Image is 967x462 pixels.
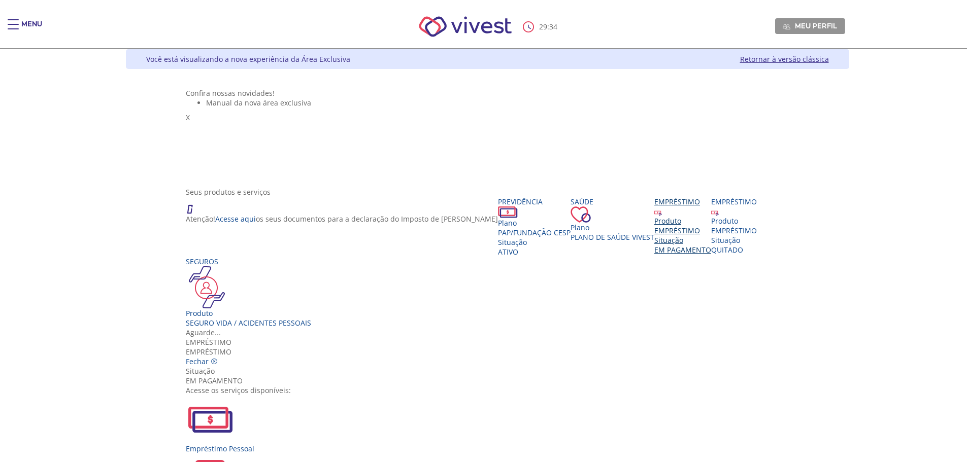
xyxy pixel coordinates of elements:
[783,23,790,30] img: Meu perfil
[186,395,789,453] a: Empréstimo Pessoal
[186,113,190,122] span: X
[571,223,654,232] div: Plano
[186,308,311,318] div: Produto
[186,88,789,177] section: <span lang="pt-BR" dir="ltr">Visualizador do Conteúdo da Web</span> 1
[711,197,757,206] div: Empréstimo
[186,444,789,453] div: Empréstimo Pessoal
[498,197,571,257] a: Previdência PlanoPAP/Fundação CESP SituaçãoAtivo
[654,216,711,226] div: Produto
[549,22,557,31] span: 34
[654,226,711,235] div: EMPRÉSTIMO
[498,197,571,206] div: Previdência
[186,187,789,197] div: Seus produtos e serviços
[571,232,654,242] span: Plano de Saúde VIVEST
[571,197,654,242] a: Saúde PlanoPlano de Saúde VIVEST
[498,237,571,247] div: Situação
[539,22,547,31] span: 29
[571,206,591,223] img: ico_coracao.png
[740,54,829,64] a: Retornar à versão clássica
[711,235,757,245] div: Situação
[571,197,654,206] div: Saúde
[523,21,559,32] div: :
[186,214,498,224] p: Atenção! os seus documentos para a declaração do Imposto de [PERSON_NAME]
[206,98,311,108] span: Manual da nova área exclusiva
[146,54,350,64] div: Você está visualizando a nova experiência da Área Exclusiva
[186,337,789,347] div: Empréstimo
[654,208,662,216] img: ico_emprestimo.svg
[711,197,757,255] a: Empréstimo Produto EMPRÉSTIMO Situação QUITADO
[654,197,711,206] div: Empréstimo
[186,257,311,328] a: Seguros Produto Seguro Vida / Acidentes Pessoais
[498,206,518,218] img: ico_dinheiro.png
[775,18,845,33] a: Meu perfil
[215,214,256,224] a: Acesse aqui
[186,385,789,395] div: Acesse os serviços disponíveis:
[711,216,757,226] div: Produto
[654,235,711,245] div: Situação
[21,19,42,40] div: Menu
[711,226,757,235] div: EMPRÉSTIMO
[654,245,711,255] span: EM PAGAMENTO
[498,247,518,257] span: Ativo
[711,245,743,255] span: QUITADO
[408,5,523,48] img: Vivest
[186,366,789,376] div: Situação
[186,357,218,366] a: Fechar
[186,357,209,366] span: Fechar
[795,21,837,30] span: Meu perfil
[186,318,311,328] div: Seguro Vida / Acidentes Pessoais
[186,266,228,308] img: ico_seguros.png
[498,218,571,228] div: Plano
[186,88,789,98] div: Confira nossas novidades!
[186,328,789,337] div: Aguarde...
[711,208,719,216] img: ico_emprestimo.svg
[186,257,311,266] div: Seguros
[186,376,789,385] div: EM PAGAMENTO
[498,228,571,237] span: PAP/Fundação CESP
[186,395,235,444] img: EmprestimoPessoal.svg
[186,347,231,357] span: EMPRÉSTIMO
[186,197,203,214] img: ico_atencao.png
[654,197,711,255] a: Empréstimo Produto EMPRÉSTIMO Situação EM PAGAMENTO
